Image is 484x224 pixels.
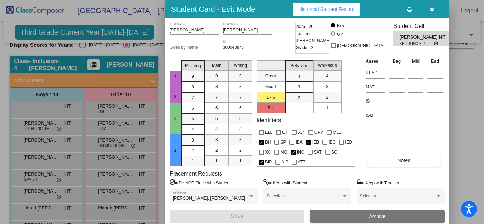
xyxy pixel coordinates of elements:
[192,105,194,111] span: 6
[172,148,179,153] span: 1
[192,73,194,80] span: 9
[366,68,385,78] input: assessment
[298,73,300,80] span: 4
[314,128,323,137] span: GPV
[239,73,242,79] span: 9
[298,94,300,101] span: 2
[172,74,179,99] span: 4 - 3
[291,63,307,69] span: Behavior
[337,23,344,29] div: Boy
[265,138,271,147] span: BH
[170,170,222,177] label: Placement Requests
[239,94,242,100] span: 7
[215,158,218,164] span: 1
[310,210,445,223] button: Archive
[173,196,245,201] span: [PERSON_NAME], [PERSON_NAME]
[298,84,300,90] span: 3
[280,138,286,147] span: SP
[239,158,242,164] span: 1
[263,179,309,186] label: = Keep with Student:
[281,158,288,166] span: AIP
[215,105,218,111] span: 6
[400,34,439,41] span: [PERSON_NAME]
[397,157,410,163] span: Notes
[223,45,272,50] input: Enter ID
[215,126,218,132] span: 4
[326,105,328,111] span: 1
[192,116,194,122] span: 5
[369,213,386,219] span: Archive
[265,158,272,166] span: BIP
[333,128,342,137] span: MLS
[239,137,242,143] span: 3
[345,138,352,147] span: IED
[215,147,218,154] span: 2
[298,6,355,12] span: Historical Student Record
[366,96,385,107] input: assessment
[215,94,218,100] span: 7
[257,117,281,124] label: Identifiers
[366,110,385,121] input: assessment
[170,179,232,186] label: = Do NOT Place with Student:
[239,84,242,90] span: 8
[282,128,288,137] span: GT
[192,158,194,164] span: 1
[387,57,406,65] th: Beg
[192,126,194,133] span: 4
[439,34,449,41] span: HT
[185,63,201,69] span: Reading
[265,148,271,156] span: XC
[231,213,243,219] span: Save
[328,138,336,147] span: IEC
[296,44,313,51] span: Grade : 3
[192,84,194,90] span: 8
[312,138,319,147] span: IEB
[326,73,328,79] span: 4
[172,116,179,121] span: 2
[357,179,401,186] label: = Keep with Teacher:
[425,57,445,65] th: End
[192,137,194,143] span: 3
[400,41,434,46] span: BH IEB INC BIP
[293,3,360,16] button: Historical Student Record
[239,126,242,132] span: 4
[234,62,247,69] span: Writing
[215,137,218,143] span: 3
[393,23,455,29] h3: Student Cell
[298,158,305,166] span: ATT
[298,128,305,137] span: 504
[314,148,321,156] span: SAT
[212,62,221,69] span: Math
[171,5,255,13] h3: Student Card - Edit Mode
[239,115,242,122] span: 5
[265,128,272,137] span: ELL
[406,57,425,65] th: Mid
[192,148,194,154] span: 2
[239,147,242,154] span: 2
[239,105,242,111] span: 6
[326,84,328,90] span: 3
[298,105,300,111] span: 1
[296,138,302,147] span: IEA
[280,148,287,156] span: MG
[337,41,384,50] span: [DEMOGRAPHIC_DATA]
[170,45,219,50] input: goes by name
[296,30,331,44] span: Teacher: [PERSON_NAME]
[192,94,194,101] span: 7
[367,154,440,167] button: Notes
[170,210,304,223] button: Save
[366,82,385,92] input: assessment
[326,94,328,100] span: 2
[297,148,304,156] span: INC
[215,84,218,90] span: 8
[296,23,314,30] span: 2025 - 26
[215,115,218,122] span: 5
[337,31,344,38] div: Girl
[331,148,337,156] span: SC
[215,73,218,79] span: 9
[364,57,387,65] th: Asses
[318,62,337,69] span: Workskills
